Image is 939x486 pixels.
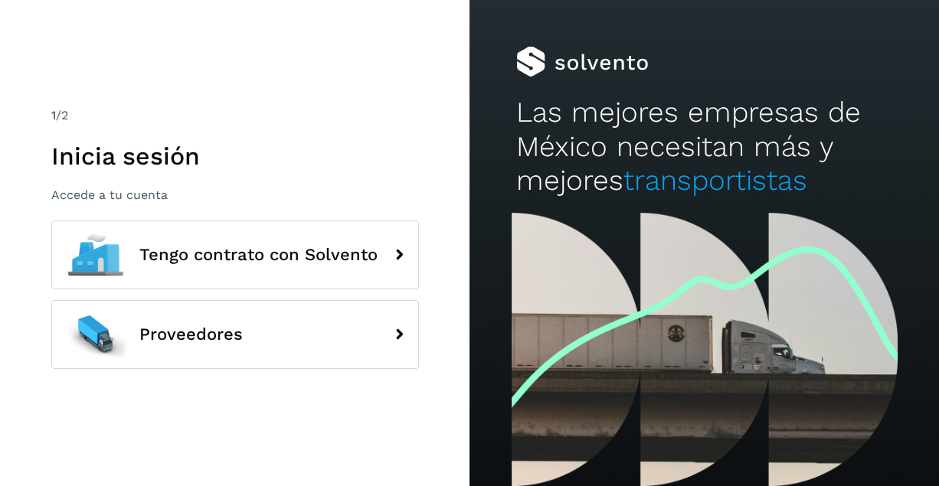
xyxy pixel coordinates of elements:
[623,164,807,197] span: transportistas
[51,142,419,171] h1: Inicia sesión
[51,220,419,289] button: Tengo contrato con Solvento
[51,300,419,369] button: Proveedores
[139,325,243,344] span: Proveedores
[51,108,56,122] span: 1
[51,106,419,125] div: /2
[139,246,378,264] span: Tengo contrato con Solvento
[51,188,419,202] p: Accede a tu cuenta
[516,96,892,197] h2: Las mejores empresas de México necesitan más y mejores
